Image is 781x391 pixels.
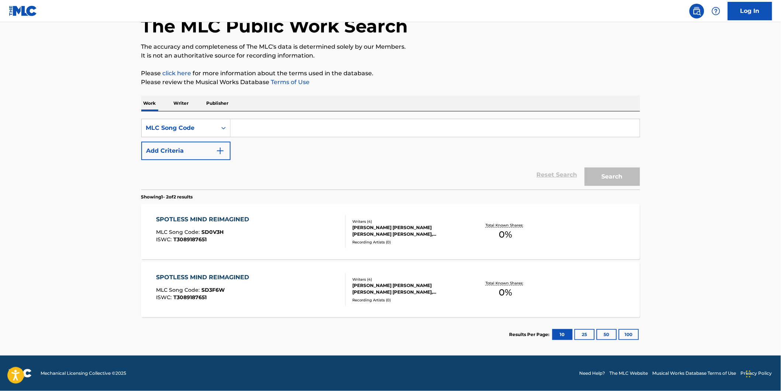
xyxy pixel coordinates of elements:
span: MLC Song Code : [156,229,201,235]
iframe: Chat Widget [744,356,781,391]
button: 10 [552,329,573,340]
img: MLC Logo [9,6,37,16]
img: search [692,7,701,15]
a: The MLC Website [610,370,648,377]
form: Search Form [141,119,640,190]
a: Privacy Policy [741,370,772,377]
img: logo [9,369,32,378]
button: 100 [619,329,639,340]
p: Writer [172,96,191,111]
span: T3089187651 [173,294,207,301]
span: 0 % [499,228,512,241]
div: Help [709,4,723,18]
div: [PERSON_NAME] [PERSON_NAME] [PERSON_NAME] [PERSON_NAME], [PERSON_NAME] [PERSON_NAME] [353,282,464,295]
div: SPOTLESS MIND REIMAGINED [156,215,253,224]
div: SPOTLESS MIND REIMAGINED [156,273,253,282]
p: The accuracy and completeness of The MLC's data is determined solely by our Members. [141,42,640,51]
p: Total Known Shares: [486,280,525,286]
p: It is not an authoritative source for recording information. [141,51,640,60]
span: ISWC : [156,294,173,301]
button: Add Criteria [141,142,231,160]
button: 25 [574,329,595,340]
h1: The MLC Public Work Search [141,15,408,37]
div: Recording Artists ( 0 ) [353,297,464,303]
p: Results Per Page: [509,331,552,338]
p: Please review the Musical Works Database [141,78,640,87]
div: [PERSON_NAME] [PERSON_NAME] [PERSON_NAME] [PERSON_NAME], [PERSON_NAME] [PERSON_NAME] [353,224,464,238]
div: Writers ( 4 ) [353,219,464,224]
div: MLC Song Code [146,124,212,132]
p: Work [141,96,158,111]
img: 9d2ae6d4665cec9f34b9.svg [216,146,225,155]
button: 50 [597,329,617,340]
img: help [712,7,720,15]
p: Please for more information about the terms used in the database. [141,69,640,78]
div: Writers ( 4 ) [353,277,464,282]
span: Mechanical Licensing Collective © 2025 [41,370,126,377]
p: Total Known Shares: [486,222,525,228]
div: Drag [746,363,751,385]
span: ISWC : [156,236,173,243]
a: Musical Works Database Terms of Use [653,370,736,377]
a: Terms of Use [270,79,310,86]
span: SD3F6W [201,287,225,293]
a: SPOTLESS MIND REIMAGINEDMLC Song Code:SD0V3HISWC:T3089187651Writers (4)[PERSON_NAME] [PERSON_NAME... [141,204,640,259]
div: Recording Artists ( 0 ) [353,239,464,245]
p: Publisher [204,96,231,111]
p: Showing 1 - 2 of 2 results [141,194,193,200]
a: Need Help? [580,370,605,377]
a: Public Search [690,4,704,18]
span: T3089187651 [173,236,207,243]
a: SPOTLESS MIND REIMAGINEDMLC Song Code:SD3F6WISWC:T3089187651Writers (4)[PERSON_NAME] [PERSON_NAME... [141,262,640,317]
span: MLC Song Code : [156,287,201,293]
span: 0 % [499,286,512,299]
a: click here [163,70,191,77]
a: Log In [728,2,772,20]
span: SD0V3H [201,229,224,235]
